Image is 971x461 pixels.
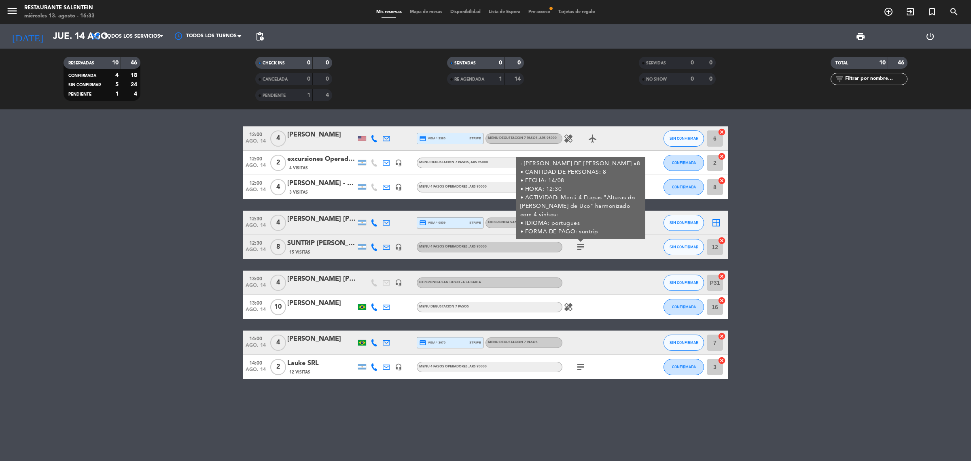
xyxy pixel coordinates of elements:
strong: 10 [879,60,886,66]
span: , ARS 90000 [468,245,487,248]
i: cancel [718,297,726,305]
i: healing [564,302,573,312]
div: LOG OUT [895,24,965,49]
span: 4 Visitas [289,165,308,171]
div: excursiones Operadores Mendoza [287,154,356,164]
div: [PERSON_NAME] [287,130,356,140]
span: CONFIRMADA [672,160,696,165]
i: headset_mic [395,184,402,191]
span: ago. 14 [246,343,266,352]
div: SUNTRIP [PERSON_NAME] [287,238,356,249]
span: 12:30 [246,238,266,247]
i: subject [576,362,585,372]
strong: 0 [691,76,694,82]
span: Mapa de mesas [406,10,446,14]
span: 14:00 [246,333,266,343]
strong: 0 [326,60,331,66]
strong: 0 [691,60,694,66]
span: stripe [469,136,481,141]
span: visa * 3070 [419,339,445,346]
span: 15 Visitas [289,249,310,256]
span: , ARS 95000 [469,161,488,164]
strong: 0 [499,60,502,66]
span: ago. 14 [246,283,266,292]
span: 13:00 [246,273,266,283]
strong: 4 [326,92,331,98]
span: 2 [270,359,286,375]
span: 13:00 [246,298,266,307]
button: CONFIRMADA [664,299,704,315]
i: cancel [718,237,726,245]
span: 12:00 [246,178,266,187]
button: CONFIRMADA [664,179,704,195]
strong: 1 [115,91,119,97]
strong: 46 [131,60,139,66]
span: EXPERIENCIA SAN PABLO - A LA CARTA [488,221,550,224]
i: cancel [718,332,726,340]
i: headset_mic [395,159,402,166]
span: Pendiente [68,92,91,96]
i: cancel [718,272,726,280]
span: MENU DEGUSTACION 7 PASOS [488,341,538,344]
i: credit_card [419,135,426,142]
strong: 0 [517,60,522,66]
span: 12:00 [246,154,266,163]
span: CONFIRMADA [672,305,696,309]
i: turned_in_not [927,7,937,17]
span: 2 [270,155,286,171]
i: add_circle_outline [884,7,893,17]
i: power_settings_new [925,32,935,41]
strong: 0 [326,76,331,82]
i: filter_list [835,74,844,84]
i: headset_mic [395,279,402,286]
span: CONFIRMADA [672,365,696,369]
span: RESERVADAS [68,61,94,65]
strong: 24 [131,82,139,88]
span: SIN CONFIRMAR [670,245,698,249]
span: Disponibilidad [446,10,485,14]
span: SENTADAS [454,61,476,65]
i: cancel [718,356,726,365]
span: 8 [270,239,286,255]
span: 4 [270,335,286,351]
span: CONFIRMADA [672,185,696,189]
button: SIN CONFIRMAR [664,335,704,351]
div: [PERSON_NAME] [287,298,356,309]
span: pending_actions [255,32,265,41]
strong: 18 [131,73,139,78]
span: visa * 3380 [419,135,445,142]
strong: 14 [514,76,522,82]
span: MENU DEGUSTACION 7 PASOS [488,137,557,140]
span: stripe [469,220,481,225]
strong: 46 [898,60,906,66]
i: search [949,7,959,17]
span: ago. 14 [246,367,266,376]
strong: 5 [115,82,119,88]
i: cancel [718,152,726,160]
div: miércoles 13. agosto - 16:33 [24,12,95,20]
span: print [856,32,865,41]
span: CONFIRMADA [68,74,96,78]
span: RE AGENDADA [454,77,484,81]
span: 12:00 [246,129,266,139]
strong: 0 [709,76,714,82]
i: exit_to_app [905,7,915,17]
button: menu [6,5,18,20]
button: SIN CONFIRMAR [664,275,704,291]
i: cancel [718,128,726,136]
span: MENU DEGUSTACION 7 PASOS [419,161,488,164]
span: 3 Visitas [289,189,308,196]
i: border_all [711,218,721,228]
span: SIN CONFIRMAR [670,280,698,285]
div: [PERSON_NAME] [PERSON_NAME] [287,274,356,284]
div: [PERSON_NAME] [287,334,356,344]
span: Pre-acceso [524,10,554,14]
strong: 1 [307,92,310,98]
button: CONFIRMADA [664,155,704,171]
span: CANCELADA [263,77,288,81]
span: Lista de Espera [485,10,524,14]
div: [PERSON_NAME] - Mi viaje a [GEOGRAPHIC_DATA] [287,178,356,189]
i: arrow_drop_down [75,32,85,41]
span: CHECK INS [263,61,285,65]
span: stripe [469,340,481,345]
